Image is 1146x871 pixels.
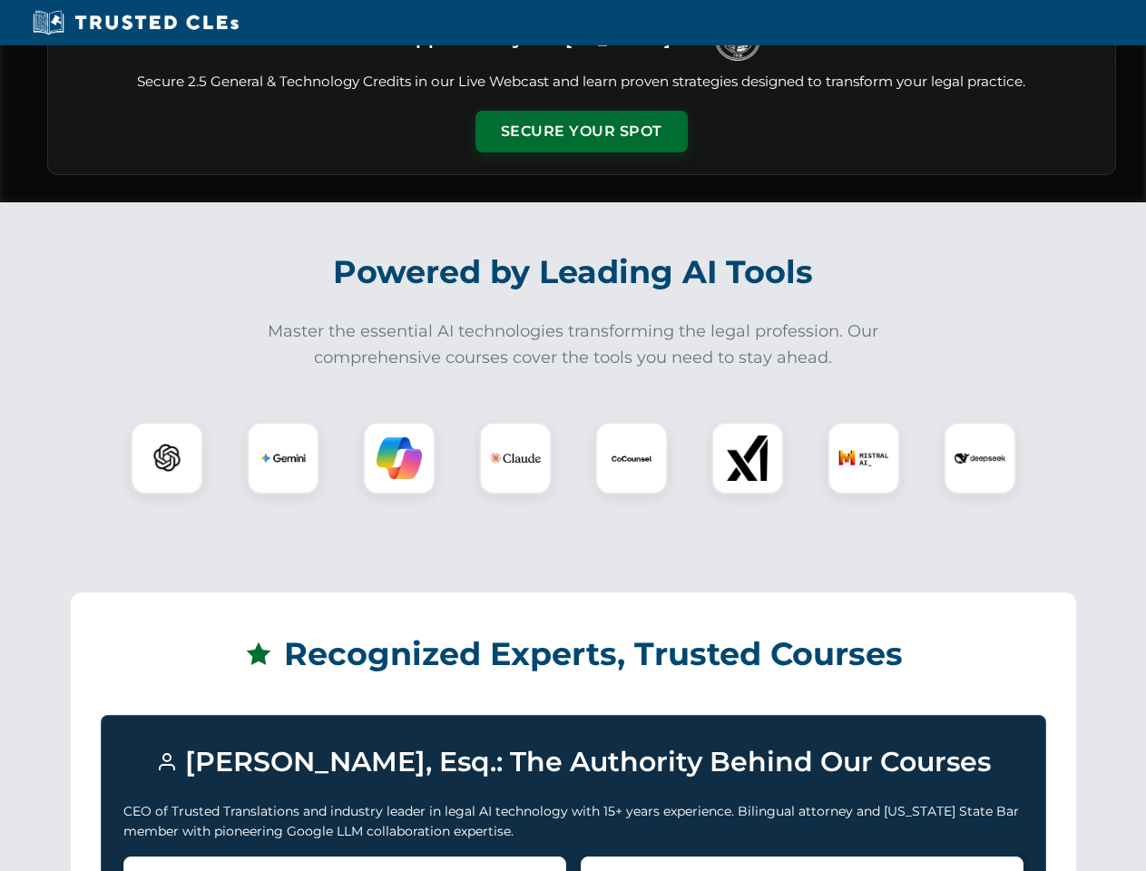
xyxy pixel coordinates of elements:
[131,422,203,494] div: ChatGPT
[955,433,1005,484] img: DeepSeek Logo
[260,435,306,481] img: Gemini Logo
[479,422,552,494] div: Claude
[490,433,541,484] img: Claude Logo
[27,9,244,36] img: Trusted CLEs
[595,422,668,494] div: CoCounsel
[475,111,688,152] button: Secure Your Spot
[247,422,319,494] div: Gemini
[70,72,1093,93] p: Secure 2.5 General & Technology Credits in our Live Webcast and learn proven strategies designed ...
[609,435,654,481] img: CoCounsel Logo
[377,435,422,481] img: Copilot Logo
[123,738,1024,787] h3: [PERSON_NAME], Esq.: The Authority Behind Our Courses
[101,622,1046,686] h2: Recognized Experts, Trusted Courses
[256,318,891,371] p: Master the essential AI technologies transforming the legal profession. Our comprehensive courses...
[141,432,193,484] img: ChatGPT Logo
[828,422,900,494] div: Mistral AI
[725,435,770,481] img: xAI Logo
[944,422,1016,494] div: DeepSeek
[123,801,1024,842] p: CEO of Trusted Translations and industry leader in legal AI technology with 15+ years experience....
[838,433,889,484] img: Mistral AI Logo
[363,422,436,494] div: Copilot
[71,240,1076,304] h2: Powered by Leading AI Tools
[711,422,784,494] div: xAI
